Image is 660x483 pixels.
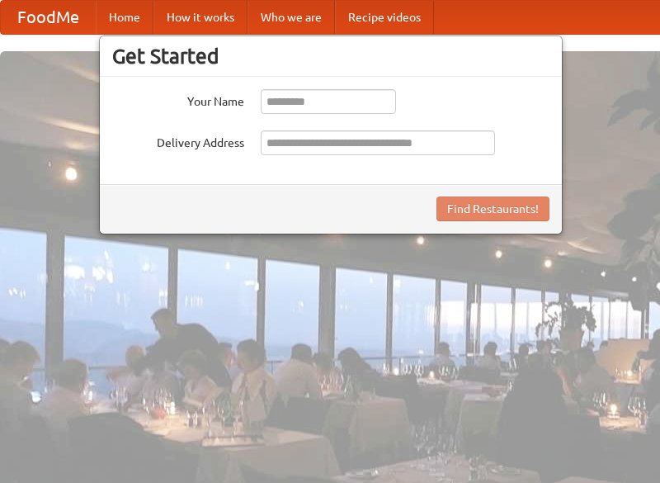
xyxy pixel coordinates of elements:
a: Home [96,1,153,34]
a: Who we are [247,1,335,34]
a: FoodMe [1,1,96,34]
h3: Get Started [112,44,549,69]
label: Delivery Address [112,130,244,151]
button: Find Restaurants! [436,197,549,221]
a: Recipe videos [335,1,434,34]
label: Your Name [112,89,244,110]
a: How it works [153,1,247,34]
